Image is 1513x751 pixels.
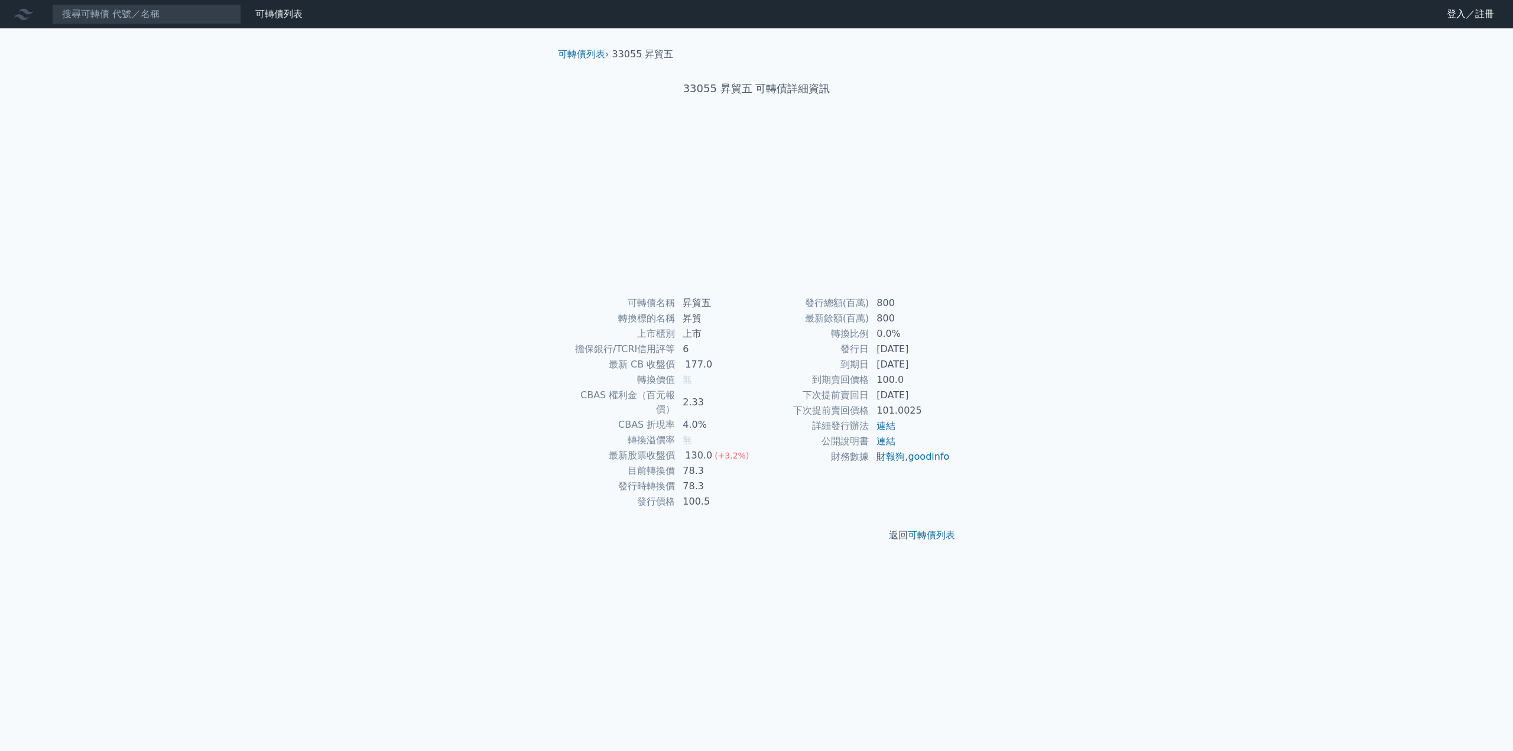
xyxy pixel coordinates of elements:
[756,418,869,434] td: 詳細發行辦法
[869,388,950,403] td: [DATE]
[869,311,950,326] td: 800
[908,451,949,462] a: goodinfo
[558,47,609,61] li: ›
[756,388,869,403] td: 下次提前賣回日
[563,463,676,479] td: 目前轉換價
[558,48,605,60] a: 可轉債列表
[676,342,756,357] td: 6
[715,451,749,460] span: (+3.2%)
[869,403,950,418] td: 101.0025
[683,357,715,372] div: 177.0
[548,80,965,97] h1: 33055 昇貿五 可轉債詳細資訊
[563,357,676,372] td: 最新 CB 收盤價
[869,372,950,388] td: 100.0
[869,326,950,342] td: 0.0%
[563,479,676,494] td: 發行時轉換價
[676,295,756,311] td: 昇貿五
[756,311,869,326] td: 最新餘額(百萬)
[756,295,869,311] td: 發行總額(百萬)
[563,342,676,357] td: 擔保銀行/TCRI信用評等
[563,433,676,448] td: 轉換溢價率
[676,463,756,479] td: 78.3
[869,342,950,357] td: [DATE]
[563,295,676,311] td: 可轉債名稱
[869,357,950,372] td: [DATE]
[563,494,676,509] td: 發行價格
[676,311,756,326] td: 昇貿
[756,372,869,388] td: 到期賣回價格
[683,434,692,446] span: 無
[756,434,869,449] td: 公開說明書
[676,417,756,433] td: 4.0%
[908,529,955,541] a: 可轉債列表
[548,528,965,542] p: 返回
[563,448,676,463] td: 最新股票收盤價
[676,494,756,509] td: 100.5
[563,311,676,326] td: 轉換標的名稱
[676,388,756,417] td: 2.33
[756,342,869,357] td: 發行日
[563,388,676,417] td: CBAS 權利金（百元報價）
[869,295,950,311] td: 800
[683,374,692,385] span: 無
[563,417,676,433] td: CBAS 折現率
[756,449,869,464] td: 財務數據
[869,449,950,464] td: ,
[876,451,905,462] a: 財報狗
[676,326,756,342] td: 上市
[676,479,756,494] td: 78.3
[756,357,869,372] td: 到期日
[756,326,869,342] td: 轉換比例
[683,448,715,463] div: 130.0
[563,326,676,342] td: 上市櫃別
[255,8,303,19] a: 可轉債列表
[756,403,869,418] td: 下次提前賣回價格
[612,47,674,61] li: 33055 昇貿五
[876,420,895,431] a: 連結
[1437,5,1504,24] a: 登入／註冊
[876,435,895,447] a: 連結
[52,4,241,24] input: 搜尋可轉債 代號／名稱
[563,372,676,388] td: 轉換價值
